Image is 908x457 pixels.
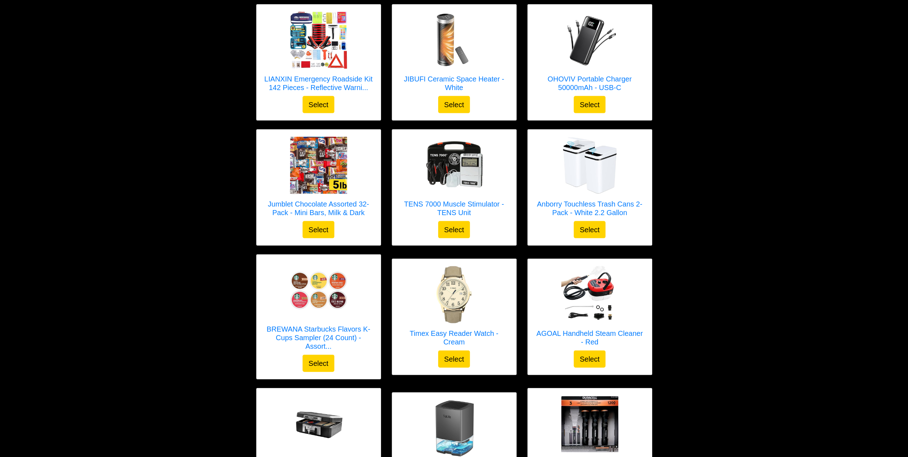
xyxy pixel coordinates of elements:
[438,221,470,238] button: Select
[399,12,509,96] a: JIBUFI Ceramic Space Heater - White JIBUFI Ceramic Space Heater - White
[399,329,509,346] h5: Timex Easy Reader Watch - Cream
[303,221,335,238] button: Select
[561,12,618,69] img: OHOVIV Portable Charger 50000mAh - USB-C
[264,12,374,96] a: LIANXIN Emergency Roadside Kit 142 Pieces - Reflective Warning Triangle LIANXIN Emergency Roadsid...
[535,329,645,346] h5: AGOAL Handheld Steam Cleaner - Red
[426,400,483,457] img: ToLife Home Dehumidifier - Gray
[438,351,470,368] button: Select
[535,75,645,92] h5: OHOVIV Portable Charger 50000mAh - USB-C
[303,96,335,113] button: Select
[561,266,618,323] img: AGOAL Handheld Steam Cleaner - Red
[438,96,470,113] button: Select
[574,96,606,113] button: Select
[399,137,509,221] a: TENS 7000 Muscle Stimulator - TENS Unit TENS 7000 Muscle Stimulator - TENS Unit
[290,12,347,69] img: LIANXIN Emergency Roadside Kit 142 Pieces - Reflective Warning Triangle
[426,266,483,323] img: Timex Easy Reader Watch - Cream
[561,137,618,194] img: Anborry Touchless Trash Cans 2-Pack - White 2.2 Gallon
[535,266,645,351] a: AGOAL Handheld Steam Cleaner - Red AGOAL Handheld Steam Cleaner - Red
[561,396,618,452] img: DURACELL Ultra Hybrid LED Flashlights 3-Pack - Black
[264,75,374,92] h5: LIANXIN Emergency Roadside Kit 142 Pieces - Reflective Warni...
[303,355,335,372] button: Select
[290,262,347,319] img: BREWANA Starbucks Flavors K-Cups Sampler (24 Count) - Assorted
[535,137,645,221] a: Anborry Touchless Trash Cans 2-Pack - White 2.2 Gallon Anborry Touchless Trash Cans 2-Pack - Whit...
[426,137,483,194] img: TENS 7000 Muscle Stimulator - TENS Unit
[264,137,374,221] a: Jumblet Chocolate Assorted 32-Pack - Mini Bars, Milk & Dark Jumblet Chocolate Assorted 32-Pack - ...
[535,12,645,96] a: OHOVIV Portable Charger 50000mAh - USB-C OHOVIV Portable Charger 50000mAh - USB-C
[399,266,509,351] a: Timex Easy Reader Watch - Cream Timex Easy Reader Watch - Cream
[264,262,374,355] a: BREWANA Starbucks Flavors K-Cups Sampler (24 Count) - Assorted BREWANA Starbucks Flavors K-Cups S...
[290,396,347,453] img: SentrySafe Fireproof Safe Box - Black
[574,351,606,368] button: Select
[426,12,483,69] img: JIBUFI Ceramic Space Heater - White
[264,325,374,351] h5: BREWANA Starbucks Flavors K-Cups Sampler (24 Count) - Assort...
[574,221,606,238] button: Select
[399,200,509,217] h5: TENS 7000 Muscle Stimulator - TENS Unit
[535,200,645,217] h5: Anborry Touchless Trash Cans 2-Pack - White 2.2 Gallon
[264,200,374,217] h5: Jumblet Chocolate Assorted 32-Pack - Mini Bars, Milk & Dark
[290,137,347,194] img: Jumblet Chocolate Assorted 32-Pack - Mini Bars, Milk & Dark
[399,75,509,92] h5: JIBUFI Ceramic Space Heater - White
